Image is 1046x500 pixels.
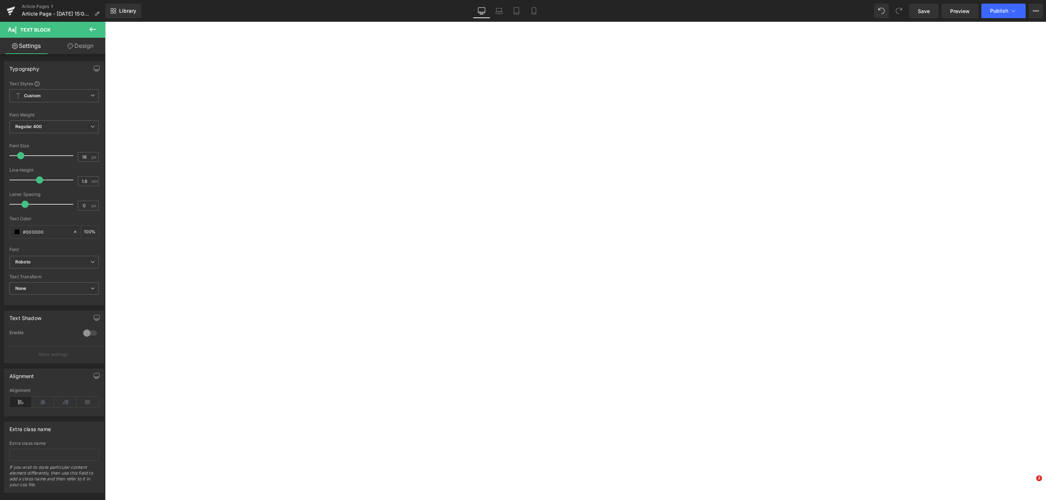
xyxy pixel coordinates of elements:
p: More settings [38,351,68,358]
button: Publish [981,4,1026,18]
div: Extra class name [9,422,51,432]
i: Roboto [15,259,31,265]
span: Library [119,8,136,14]
b: None [15,286,27,291]
div: Letter Spacing [9,192,99,197]
a: Design [54,38,107,54]
div: Text Transform [9,274,99,279]
span: Publish [990,8,1008,14]
button: More [1029,4,1043,18]
a: Preview [941,4,978,18]
div: Alignment [9,369,34,379]
div: Enable [9,330,76,337]
b: Custom [24,93,41,99]
div: Font Size [9,143,99,148]
span: px [92,155,98,159]
span: 2 [1036,475,1042,481]
button: Redo [892,4,906,18]
div: Typography [9,62,39,72]
div: Text Shadow [9,311,41,321]
a: Mobile [525,4,543,18]
button: Undo [874,4,889,18]
div: Text Styles [9,81,99,86]
a: Desktop [473,4,490,18]
span: px [92,203,98,208]
div: Extra class name [9,441,99,446]
span: Save [918,7,930,15]
button: More settings [4,346,104,363]
span: em [92,179,98,184]
b: Regular 400 [15,124,42,129]
span: Preview [950,7,970,15]
iframe: Intercom live chat [1021,475,1039,493]
div: Text Color [9,216,99,221]
a: Tablet [508,4,525,18]
div: Line Height [9,168,99,173]
span: Text Block [20,27,50,33]
div: Alignment [9,388,99,393]
input: Color [23,228,69,236]
div: % [81,226,98,238]
a: Article Pages [22,4,105,9]
a: New Library [105,4,141,18]
div: Font Weight [9,112,99,118]
span: Article Page - [DATE] 15:03:28 [22,11,92,17]
div: If you wish to style particular content element differently, then use this field to add a class n... [9,464,99,492]
div: Font [9,247,99,252]
a: Laptop [490,4,508,18]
